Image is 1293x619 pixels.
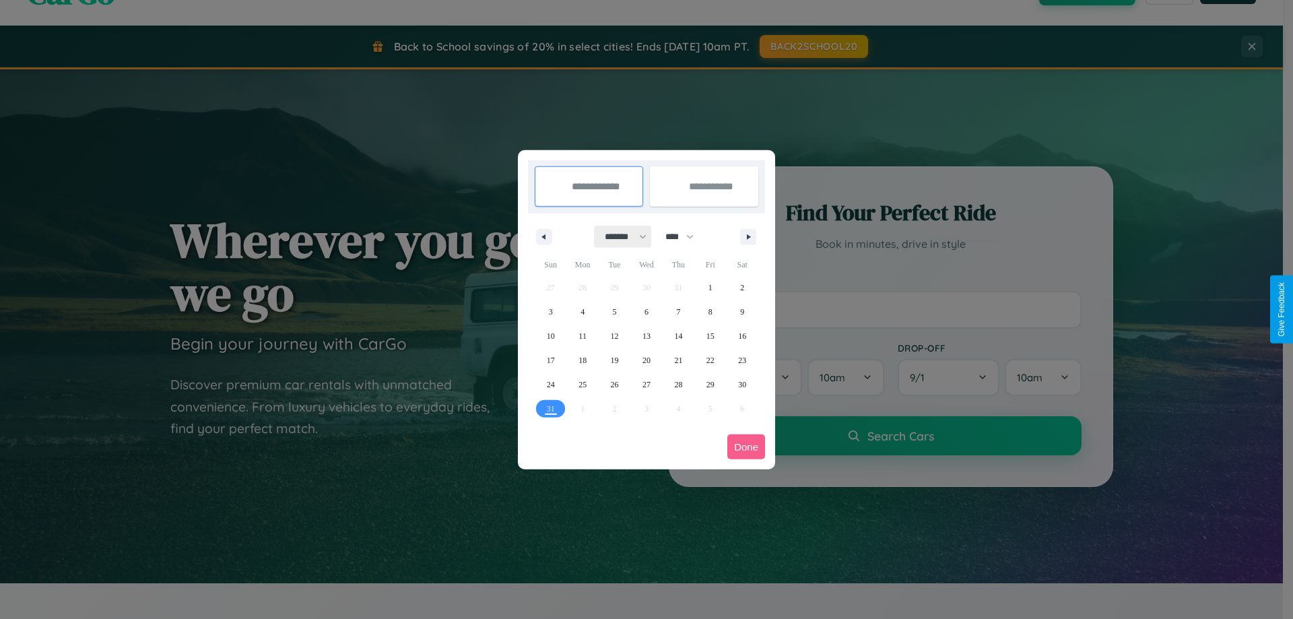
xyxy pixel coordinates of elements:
[674,372,682,397] span: 28
[630,372,662,397] button: 27
[644,300,649,324] span: 6
[694,324,726,348] button: 15
[727,300,758,324] button: 9
[535,300,566,324] button: 3
[535,397,566,421] button: 31
[547,324,555,348] span: 10
[738,372,746,397] span: 30
[566,372,598,397] button: 25
[566,300,598,324] button: 4
[599,348,630,372] button: 19
[566,348,598,372] button: 18
[630,254,662,275] span: Wed
[642,348,651,372] span: 20
[738,348,746,372] span: 23
[599,300,630,324] button: 5
[694,300,726,324] button: 8
[642,324,651,348] span: 13
[727,372,758,397] button: 30
[630,324,662,348] button: 13
[642,372,651,397] span: 27
[708,275,712,300] span: 1
[566,254,598,275] span: Mon
[663,254,694,275] span: Thu
[613,300,617,324] span: 5
[535,348,566,372] button: 17
[547,372,555,397] span: 24
[676,300,680,324] span: 7
[535,254,566,275] span: Sun
[738,324,746,348] span: 16
[740,275,744,300] span: 2
[566,324,598,348] button: 11
[535,324,566,348] button: 10
[578,348,587,372] span: 18
[599,324,630,348] button: 12
[694,275,726,300] button: 1
[727,324,758,348] button: 16
[706,372,715,397] span: 29
[663,324,694,348] button: 14
[599,372,630,397] button: 26
[547,397,555,421] span: 31
[611,348,619,372] span: 19
[535,372,566,397] button: 24
[611,372,619,397] span: 26
[1277,282,1286,337] div: Give Feedback
[706,324,715,348] span: 15
[727,348,758,372] button: 23
[674,324,682,348] span: 14
[578,324,587,348] span: 11
[578,372,587,397] span: 25
[547,348,555,372] span: 17
[674,348,682,372] span: 21
[663,372,694,397] button: 28
[706,348,715,372] span: 22
[630,348,662,372] button: 20
[727,434,765,459] button: Done
[630,300,662,324] button: 6
[708,300,712,324] span: 8
[549,300,553,324] span: 3
[611,324,619,348] span: 12
[581,300,585,324] span: 4
[694,372,726,397] button: 29
[694,348,726,372] button: 22
[727,254,758,275] span: Sat
[599,254,630,275] span: Tue
[663,300,694,324] button: 7
[694,254,726,275] span: Fri
[740,300,744,324] span: 9
[663,348,694,372] button: 21
[727,275,758,300] button: 2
